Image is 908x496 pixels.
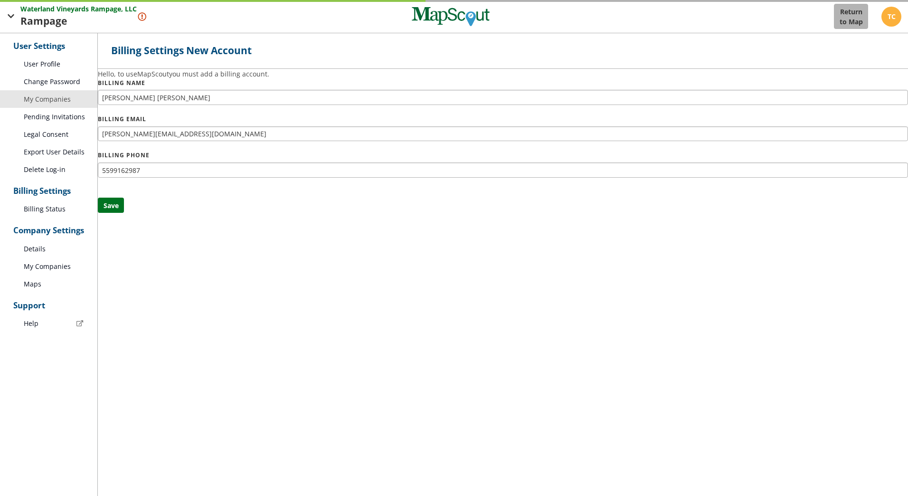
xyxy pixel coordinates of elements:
[840,17,863,27] p: to Map
[98,79,908,87] label: Billing Name
[834,4,868,29] button: Return to Map
[98,115,908,124] label: Billing Email
[98,198,124,213] button: Save
[411,3,491,30] img: MapScout
[20,14,69,29] span: Rampage
[24,319,38,328] span: Help
[98,151,908,160] label: Billing Phone
[20,4,125,14] span: Waterland Vineyards Rampage,
[98,69,908,79] div: Hello, to use you must add a billing account.
[98,33,908,69] h2: Billing Settings New Account
[137,12,148,21] svg: You must make a billing account
[840,7,862,17] p: Return
[125,4,137,14] span: LLC
[137,69,169,78] span: MapScout
[888,12,896,21] span: TC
